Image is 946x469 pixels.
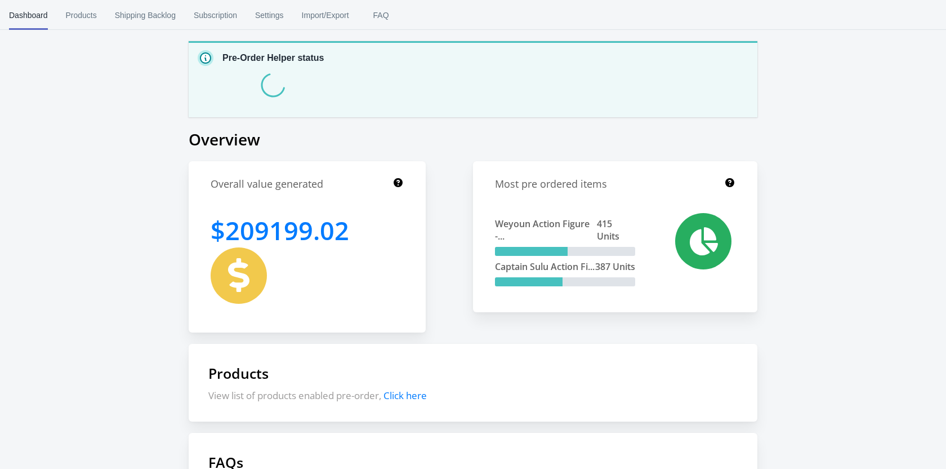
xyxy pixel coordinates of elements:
[595,260,635,273] span: 387 Units
[194,1,237,30] span: Subscription
[208,364,738,383] h1: Products
[9,1,48,30] span: Dashboard
[115,1,176,30] span: Shipping Backlog
[495,260,595,273] span: Captain Sulu Action Fi...
[597,218,635,242] span: 415 Units
[255,1,284,30] span: Settings
[383,389,427,402] span: Click here
[302,1,349,30] span: Import/Export
[495,177,607,191] h1: Most pre ordered items
[189,129,757,150] h1: Overview
[66,1,97,30] span: Products
[211,177,323,191] h1: Overall value generated
[367,1,395,30] span: FAQ
[211,213,225,247] span: $
[495,218,597,242] span: Weyoun Action Figure -...
[208,389,738,402] p: View list of products enabled pre-order,
[211,213,349,247] h1: 209199.02
[222,51,324,65] p: Pre-Order Helper status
